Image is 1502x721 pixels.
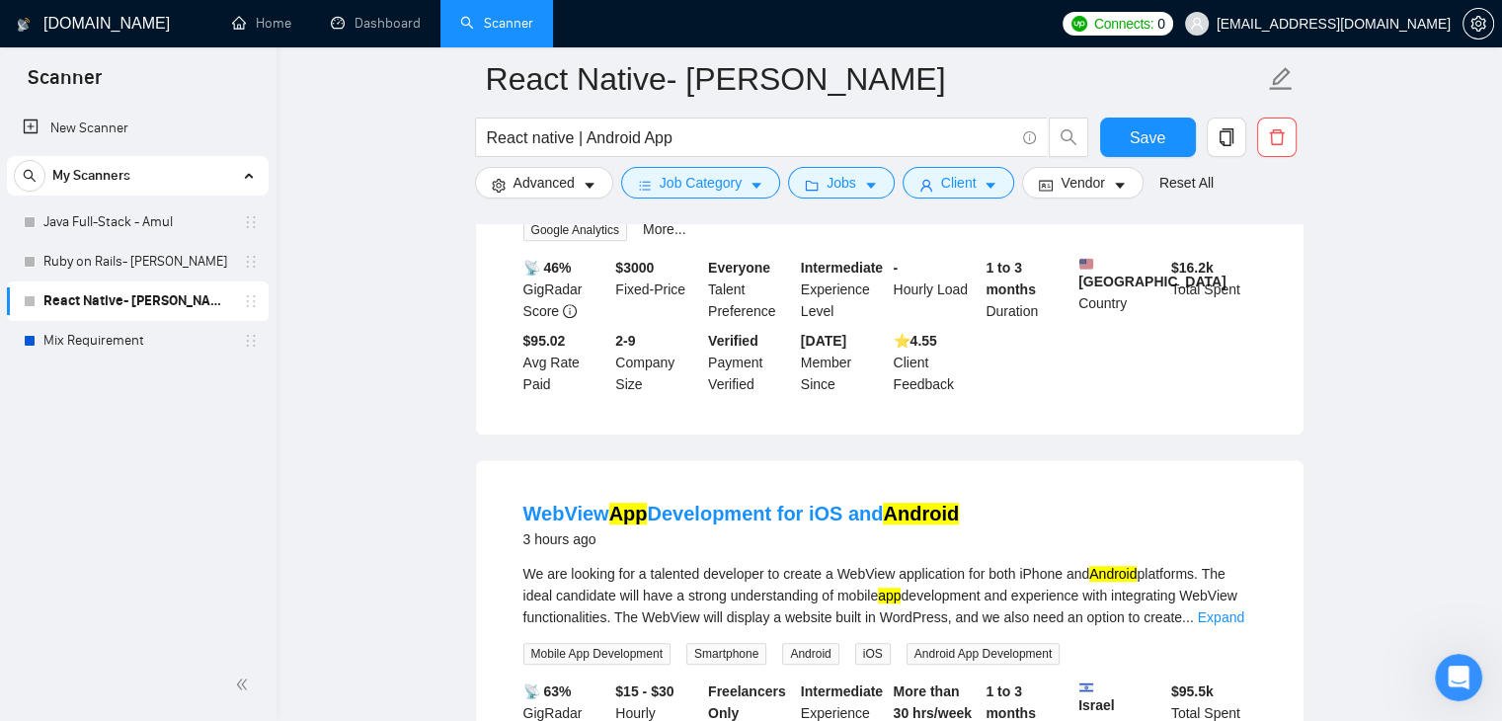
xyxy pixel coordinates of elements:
[339,546,370,578] button: Send a message…
[708,333,758,349] b: Verified
[15,169,44,183] span: search
[1079,257,1093,271] img: 🇺🇸
[615,683,673,699] b: $15 - $30
[890,257,983,322] div: Hourly Load
[46,256,308,311] li: All freelancer profiles (Java, ROR, React Native) must be on the same team as the Business Manager
[1078,257,1226,289] b: [GEOGRAPHIC_DATA]
[919,178,933,193] span: user
[243,214,259,230] span: holder
[1167,257,1260,322] div: Total Spent
[801,683,883,699] b: Intermediate
[797,257,890,322] div: Experience Level
[46,154,308,191] li: You need one primary Business Manager for your agency
[125,554,141,570] button: Start recording
[1462,16,1494,32] a: setting
[52,156,130,196] span: My Scanners
[894,683,972,721] b: More than 30 hrs/week
[750,178,763,193] span: caret-down
[486,54,1264,104] input: Scanner name...
[611,330,704,395] div: Company Size
[704,257,797,322] div: Talent Preference
[1039,178,1053,193] span: idcard
[878,588,901,603] mark: app
[243,293,259,309] span: holder
[96,10,135,25] h1: Dima
[347,8,382,43] div: Close
[883,503,959,524] mark: Android
[903,167,1015,199] button: userClientcaret-down
[890,330,983,395] div: Client Feedback
[243,333,259,349] span: holder
[801,260,883,276] b: Intermediate
[56,11,88,42] img: Profile image for Dima
[32,381,308,555] div: Also, please check this article to find more details on how our system is bidding on your behalf ...
[1190,17,1204,31] span: user
[1159,172,1214,194] a: Reset All
[331,15,421,32] a: dashboardDashboard
[523,333,566,349] b: $95.02
[32,136,148,152] b: Setup Process:
[1078,681,1163,713] b: Israel
[62,554,78,570] button: Gif picker
[611,257,704,322] div: Fixed-Price
[615,333,635,349] b: 2-9
[1435,654,1482,701] iframe: Intercom live chat
[43,242,231,281] a: Ruby on Rails- [PERSON_NAME]
[523,683,572,699] b: 📡 63%
[1462,8,1494,40] button: setting
[827,172,856,194] span: Jobs
[96,25,237,44] p: Active in the last 15m
[855,643,891,665] span: iOS
[708,260,770,276] b: Everyone
[523,527,960,551] div: 3 hours ago
[894,333,937,349] b: ⭐️ 4.55
[32,441,282,476] a: How does GigRadar apply to jobs on your behalf?
[788,167,895,199] button: folderJobscaret-down
[1171,683,1214,699] b: $ 95.5k
[686,643,766,665] span: Smartphone
[1089,566,1137,582] mark: Android
[1061,172,1104,194] span: Vendor
[643,221,686,237] a: More...
[460,15,533,32] a: searchScanner
[475,167,613,199] button: settingAdvancedcaret-down
[523,643,671,665] span: Mobile App Development
[1463,16,1493,32] span: setting
[94,554,110,570] button: Upload attachment
[1113,178,1127,193] span: caret-down
[309,8,347,45] button: Home
[1022,167,1143,199] button: idcardVendorcaret-down
[7,156,269,360] li: My Scanners
[660,172,742,194] span: Job Category
[609,503,648,524] mark: App
[12,63,118,105] span: Scanner
[13,8,50,45] button: go back
[801,333,846,349] b: [DATE]
[523,503,960,524] a: WebViewAppDevelopment for iOS andAndroid
[487,125,1014,150] input: Search Freelance Jobs...
[519,330,612,395] div: Avg Rate Paid
[235,675,255,694] span: double-left
[523,260,572,276] b: 📡 46%
[621,167,780,199] button: barsJob Categorycaret-down
[17,513,378,546] textarea: Message…
[43,281,231,321] a: React Native- [PERSON_NAME]
[16,36,379,610] div: Dima says…
[46,316,308,371] li: Create scanners for each profile, so you'll be able to send proposals separately 🤓
[1157,13,1165,35] span: 0
[7,109,269,148] li: New Scanner
[1198,609,1244,625] a: Expand
[907,643,1060,665] span: Android App Development
[986,260,1036,297] b: 1 to 3 months
[46,196,308,251] li: Add the BM as an agency manager (not account admin) in your Upwork agency settings
[708,683,786,721] b: Freelancers Only
[519,257,612,322] div: GigRadar Score
[984,178,997,193] span: caret-down
[941,172,977,194] span: Client
[1049,118,1088,157] button: search
[43,321,231,360] a: Mix Requirement
[1079,681,1093,694] img: 🇮🇱
[638,178,652,193] span: bars
[1257,118,1297,157] button: delete
[864,178,878,193] span: caret-down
